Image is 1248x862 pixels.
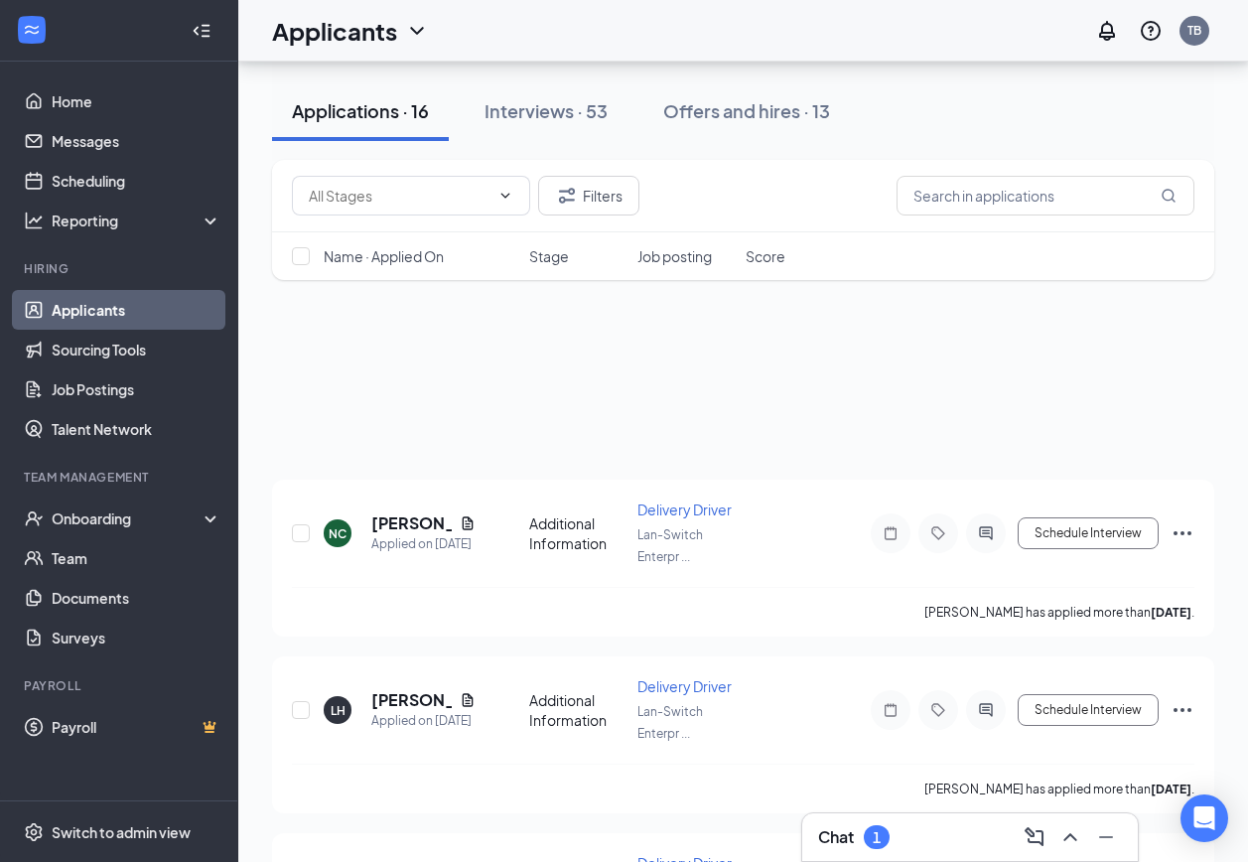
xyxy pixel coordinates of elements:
[1094,825,1118,849] svg: Minimize
[272,14,397,48] h1: Applicants
[873,829,881,846] div: 1
[52,508,205,528] div: Onboarding
[926,702,950,718] svg: Tag
[1180,794,1228,842] div: Open Intercom Messenger
[331,702,346,719] div: LH
[24,508,44,528] svg: UserCheck
[405,19,429,43] svg: ChevronDown
[460,515,476,531] svg: Document
[1054,821,1086,853] button: ChevronUp
[22,20,42,40] svg: WorkstreamLogo
[637,704,703,741] span: Lan-Switch Enterpr ...
[663,98,830,123] div: Offers and hires · 13
[1187,22,1201,39] div: TB
[292,98,429,123] div: Applications · 16
[637,527,703,564] span: Lan-Switch Enterpr ...
[371,534,476,554] div: Applied on [DATE]
[24,211,44,230] svg: Analysis
[926,525,950,541] svg: Tag
[1018,517,1159,549] button: Schedule Interview
[1139,19,1163,43] svg: QuestionInfo
[637,246,712,266] span: Job posting
[637,677,732,695] span: Delivery Driver
[497,188,513,204] svg: ChevronDown
[52,578,221,618] a: Documents
[818,826,854,848] h3: Chat
[52,409,221,449] a: Talent Network
[309,185,489,207] input: All Stages
[52,290,221,330] a: Applicants
[52,330,221,369] a: Sourcing Tools
[1171,698,1194,722] svg: Ellipses
[1090,821,1122,853] button: Minimize
[52,81,221,121] a: Home
[897,176,1194,215] input: Search in applications
[974,702,998,718] svg: ActiveChat
[637,501,732,518] span: Delivery Driver
[1161,188,1177,204] svg: MagnifyingGlass
[52,822,191,842] div: Switch to admin view
[485,98,608,123] div: Interviews · 53
[555,184,579,208] svg: Filter
[329,525,347,542] div: NC
[924,781,1194,797] p: [PERSON_NAME] has applied more than .
[1019,821,1050,853] button: ComposeMessage
[924,604,1194,621] p: [PERSON_NAME] has applied more than .
[746,246,785,266] span: Score
[1151,782,1191,796] b: [DATE]
[24,469,217,486] div: Team Management
[1171,521,1194,545] svg: Ellipses
[1058,825,1082,849] svg: ChevronUp
[24,822,44,842] svg: Settings
[24,260,217,277] div: Hiring
[1023,825,1046,849] svg: ComposeMessage
[1151,605,1191,620] b: [DATE]
[879,525,902,541] svg: Note
[52,538,221,578] a: Team
[529,246,569,266] span: Stage
[529,690,625,730] div: Additional Information
[974,525,998,541] svg: ActiveChat
[192,21,211,41] svg: Collapse
[371,711,476,731] div: Applied on [DATE]
[460,692,476,708] svg: Document
[529,513,625,553] div: Additional Information
[24,677,217,694] div: Payroll
[52,211,222,230] div: Reporting
[52,618,221,657] a: Surveys
[538,176,639,215] button: Filter Filters
[1095,19,1119,43] svg: Notifications
[324,246,444,266] span: Name · Applied On
[371,689,452,711] h5: [PERSON_NAME]
[52,161,221,201] a: Scheduling
[1018,694,1159,726] button: Schedule Interview
[52,369,221,409] a: Job Postings
[879,702,902,718] svg: Note
[52,707,221,747] a: PayrollCrown
[52,121,221,161] a: Messages
[371,512,452,534] h5: [PERSON_NAME]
